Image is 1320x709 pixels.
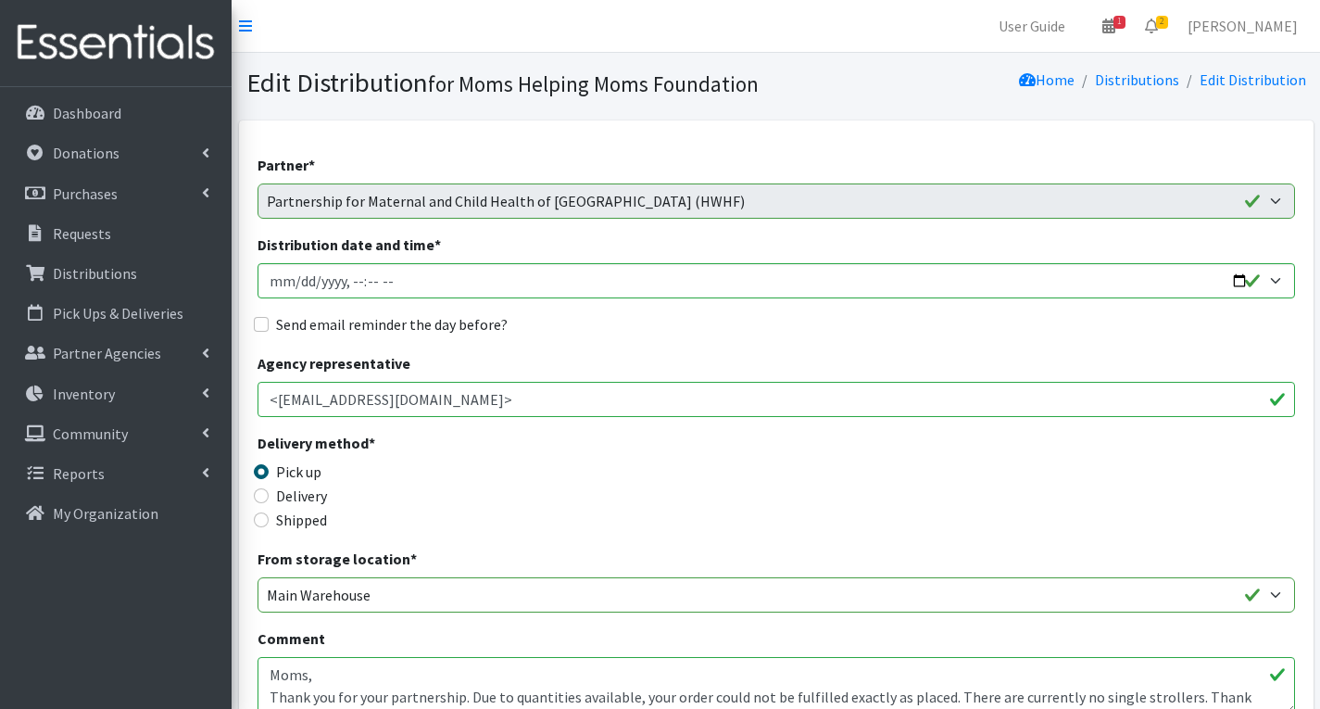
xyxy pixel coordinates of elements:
[1130,7,1173,44] a: 2
[258,627,325,650] label: Comment
[369,434,375,452] abbr: required
[1173,7,1313,44] a: [PERSON_NAME]
[53,385,115,403] p: Inventory
[7,295,224,332] a: Pick Ups & Deliveries
[53,144,119,162] p: Donations
[53,504,158,523] p: My Organization
[258,548,417,570] label: From storage location
[7,335,224,372] a: Partner Agencies
[7,255,224,292] a: Distributions
[53,424,128,443] p: Community
[53,224,111,243] p: Requests
[410,550,417,568] abbr: required
[1095,70,1179,89] a: Distributions
[7,12,224,74] img: HumanEssentials
[276,509,327,531] label: Shipped
[258,432,517,461] legend: Delivery method
[258,154,315,176] label: Partner
[1200,70,1306,89] a: Edit Distribution
[53,304,183,323] p: Pick Ups & Deliveries
[7,495,224,532] a: My Organization
[53,264,137,283] p: Distributions
[1019,70,1075,89] a: Home
[7,175,224,212] a: Purchases
[7,375,224,412] a: Inventory
[7,455,224,492] a: Reports
[7,215,224,252] a: Requests
[308,156,315,174] abbr: required
[1113,16,1125,29] span: 1
[1156,16,1168,29] span: 2
[276,485,327,507] label: Delivery
[258,234,441,256] label: Distribution date and time
[1087,7,1130,44] a: 1
[434,235,441,254] abbr: required
[276,461,321,483] label: Pick up
[428,70,759,97] small: for Moms Helping Moms Foundation
[53,104,121,122] p: Dashboard
[7,134,224,171] a: Donations
[7,415,224,452] a: Community
[53,344,161,362] p: Partner Agencies
[246,67,770,99] h1: Edit Distribution
[276,313,508,336] label: Send email reminder the day before?
[7,95,224,132] a: Dashboard
[53,184,118,203] p: Purchases
[53,464,105,483] p: Reports
[258,352,410,374] label: Agency representative
[984,7,1080,44] a: User Guide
